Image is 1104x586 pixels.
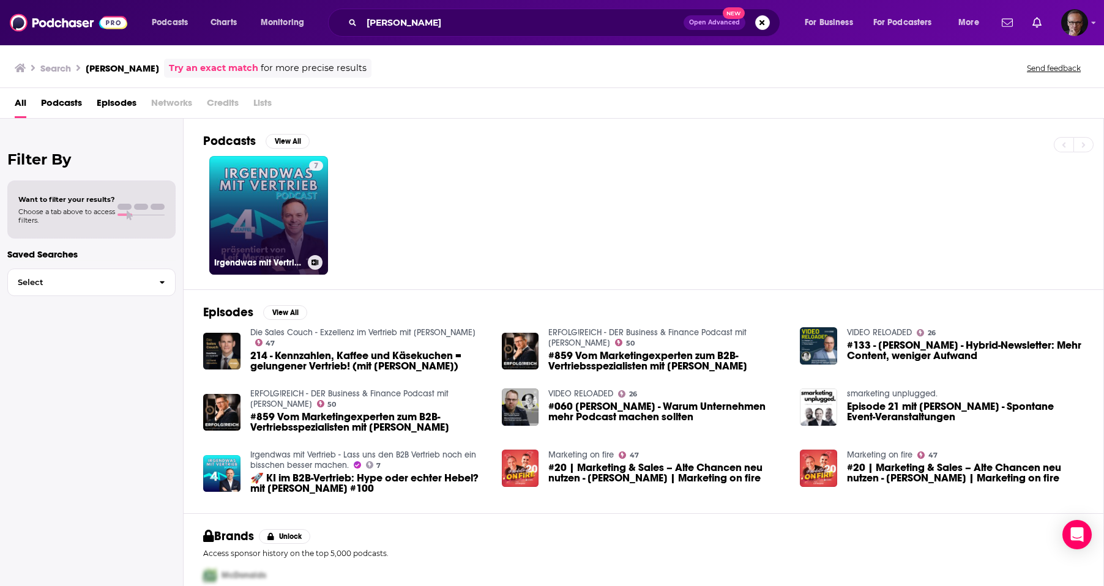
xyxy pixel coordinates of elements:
[548,350,785,371] span: #859 Vom Marketingexperten zum B2B-Vertriebsspezialisten mit [PERSON_NAME]
[800,327,837,365] img: #133 - Leif Mergener - Hybrid-Newsletter: Mehr Content, weniger Aufwand
[847,450,912,460] a: Marketing on fire
[203,133,310,149] a: PodcastsView All
[548,401,785,422] span: #060 [PERSON_NAME] - Warum Unternehmen mehr Podcast machen sollten
[1061,9,1088,36] img: User Profile
[800,388,837,426] a: Episode 21 mit Leif Mergener - Spontane Event-Veranstaltungen
[169,61,258,75] a: Try an exact match
[250,412,487,432] a: #859 Vom Marketingexperten zum B2B-Vertriebsspezialisten mit Leif Mergener
[805,14,853,31] span: For Business
[1023,63,1084,73] button: Send feedback
[250,412,487,432] span: #859 Vom Marketingexperten zum B2B-Vertriebsspezialisten mit [PERSON_NAME]
[340,9,792,37] div: Search podcasts, credits, & more...
[366,461,381,469] a: 7
[8,278,149,286] span: Select
[684,15,745,30] button: Open AdvancedNew
[203,549,1084,558] p: Access sponsor history on the top 5,000 podcasts.
[209,156,328,275] a: 7Irgendwas mit Vertrieb - Lass uns den B2B Vertrieb noch ein bisschen besser machen.
[548,401,785,422] a: #060 Leif Mergener - Warum Unternehmen mehr Podcast machen sollten
[266,134,310,149] button: View All
[796,13,868,32] button: open menu
[253,93,272,118] span: Lists
[203,13,244,32] a: Charts
[7,150,176,168] h2: Filter By
[18,207,115,224] span: Choose a tab above to access filters.
[261,61,367,75] span: for more precise results
[865,13,950,32] button: open menu
[800,450,837,487] a: #20 | Marketing & Sales – Alte Chancen neu nutzen - Leif Mergener | Marketing on fire
[222,570,266,580] span: McDonalds
[630,453,639,458] span: 47
[259,529,311,544] button: Unlock
[317,400,337,407] a: 50
[615,339,635,346] a: 50
[847,340,1084,361] span: #133 - [PERSON_NAME] - Hybrid-Newsletter: Mehr Content, weniger Aufwand
[502,388,539,426] img: #060 Leif Mergener - Warum Unternehmen mehr Podcast machen sollten
[309,161,323,171] a: 7
[548,327,747,348] a: ERFOLG!REICH - DER Business & Finance Podcast mit Sven Lorenz
[152,14,188,31] span: Podcasts
[263,305,307,320] button: View All
[41,93,82,118] a: Podcasts
[203,333,241,370] img: 214 - Kennzahlen, Kaffee und Käsekuchen = gelungener Vertrieb! (mit Leif Mergener)
[266,341,275,346] span: 47
[997,12,1018,33] a: Show notifications dropdown
[847,388,938,399] a: smarketing unplugged.
[847,327,912,338] a: VIDEO RELOADED
[7,269,176,296] button: Select
[950,13,994,32] button: open menu
[250,473,487,494] a: 🚀 KI im B2B-Vertrieb: Hype oder echter Hebel? mit Leif Mergener #100
[548,462,785,483] a: #20 | Marketing & Sales – Alte Chancen neu nutzen - Leif Mergener | Marketing on fire
[626,341,635,346] span: 50
[203,133,256,149] h2: Podcasts
[203,305,307,320] a: EpisodesView All
[261,14,304,31] span: Monitoring
[376,463,381,469] span: 7
[847,462,1084,483] a: #20 | Marketing & Sales – Alte Chancen neu nutzen - Leif Mergener | Marketing on fire
[723,7,745,19] span: New
[143,13,204,32] button: open menu
[618,390,637,398] a: 26
[151,93,192,118] span: Networks
[1062,520,1092,549] div: Open Intercom Messenger
[203,394,241,431] a: #859 Vom Marketingexperten zum B2B-Vertriebsspezialisten mit Leif Mergener
[40,62,71,74] h3: Search
[97,93,136,118] a: Episodes
[7,248,176,260] p: Saved Searches
[207,93,239,118] span: Credits
[619,451,639,459] a: 47
[847,462,1084,483] span: #20 | Marketing & Sales – Alte Chancen neu nutzen - [PERSON_NAME] | Marketing on fire
[928,453,938,458] span: 47
[86,62,159,74] h3: [PERSON_NAME]
[1061,9,1088,36] span: Logged in as experts2podcasts
[847,340,1084,361] a: #133 - Leif Mergener - Hybrid-Newsletter: Mehr Content, weniger Aufwand
[203,529,254,544] h2: Brands
[250,450,476,470] a: Irgendwas mit Vertrieb - Lass uns den B2B Vertrieb noch ein bisschen besser machen.
[689,20,740,26] span: Open Advanced
[211,14,237,31] span: Charts
[502,450,539,487] img: #20 | Marketing & Sales – Alte Chancen neu nutzen - Leif Mergener | Marketing on fire
[873,14,932,31] span: For Podcasters
[203,455,241,492] img: 🚀 KI im B2B-Vertrieb: Hype oder echter Hebel? mit Leif Mergener #100
[15,93,26,118] a: All
[548,450,614,460] a: Marketing on fire
[502,333,539,370] a: #859 Vom Marketingexperten zum B2B-Vertriebsspezialisten mit Leif Mergener
[847,401,1084,422] a: Episode 21 mit Leif Mergener - Spontane Event-Veranstaltungen
[250,350,487,371] span: 214 - Kennzahlen, Kaffee und Käsekuchen = gelungener Vertrieb! (mit [PERSON_NAME])
[548,388,613,399] a: VIDEO RELOADED
[250,388,449,409] a: ERFOLG!REICH - DER Business & Finance Podcast mit Sven Lorenz
[214,258,303,268] h3: Irgendwas mit Vertrieb - Lass uns den B2B Vertrieb noch ein bisschen besser machen.
[252,13,320,32] button: open menu
[203,305,253,320] h2: Episodes
[327,402,336,407] span: 50
[255,339,275,346] a: 47
[958,14,979,31] span: More
[250,473,487,494] span: 🚀 KI im B2B-Vertrieb: Hype oder echter Hebel? mit [PERSON_NAME] #100
[250,327,476,338] a: Die Sales Couch - Exzellenz im Vertrieb mit Tarek Abouelela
